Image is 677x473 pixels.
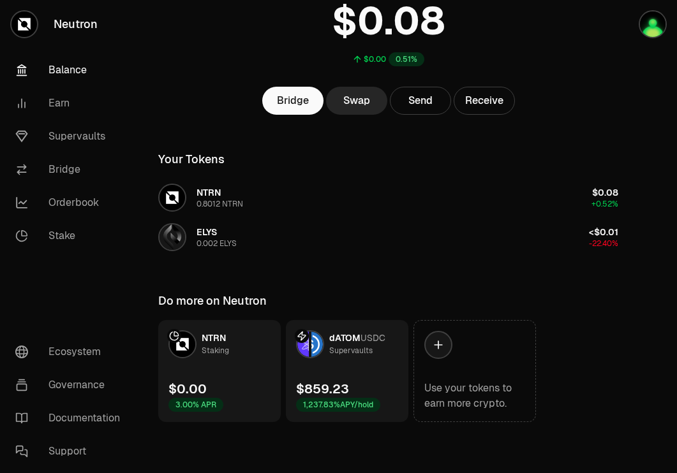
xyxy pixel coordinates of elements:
[5,219,138,252] a: Stake
[390,87,451,115] button: Send
[413,320,536,422] a: Use your tokens to earn more crypto.
[296,398,380,412] div: 1,237.83% APY/hold
[592,187,618,198] span: $0.08
[311,331,323,357] img: USDC Logo
[5,402,138,435] a: Documentation
[424,381,525,411] div: Use your tokens to earn more crypto.
[197,187,221,198] span: NTRN
[329,332,361,344] span: dATOM
[364,54,386,64] div: $0.00
[197,238,237,249] div: 0.002 ELYS
[262,87,324,115] a: Bridge
[5,335,138,368] a: Ecosystem
[589,226,618,238] span: <$0.01
[5,120,138,153] a: Supervaults
[151,218,626,256] button: ELYS LogoELYS0.002 ELYS<$0.01-22.40%
[591,199,618,209] span: +0.52%
[151,178,626,217] button: NTRN LogoNTRN0.8012 NTRN$0.08+0.52%
[197,226,217,238] span: ELYS
[5,153,138,186] a: Bridge
[5,54,138,87] a: Balance
[286,320,408,422] a: dATOM LogoUSDC LogodATOMUSDCSupervaults$859.231,237.83%APY/hold
[197,199,243,209] div: 0.8012 NTRN
[168,398,223,412] div: 3.00% APR
[202,332,226,344] span: NTRN
[158,320,281,422] a: NTRN LogoNTRNStaking$0.003.00% APR
[326,87,387,115] a: Swap
[589,238,618,249] span: -22.40%
[329,344,373,357] div: Supervaults
[5,435,138,468] a: Support
[5,87,138,120] a: Earn
[202,344,229,357] div: Staking
[160,185,185,210] img: NTRN Logo
[361,332,385,344] span: USDC
[454,87,515,115] button: Receive
[297,331,309,357] img: dATOM Logo
[168,380,207,398] div: $0.00
[5,186,138,219] a: Orderbook
[640,11,666,37] img: Atom Staking
[160,224,185,250] img: ELYS Logo
[389,52,424,66] div: 0.51%
[5,368,138,402] a: Governance
[158,292,267,310] div: Do more on Neutron
[158,150,225,168] div: Your Tokens
[296,380,349,398] div: $859.23
[170,331,195,357] img: NTRN Logo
